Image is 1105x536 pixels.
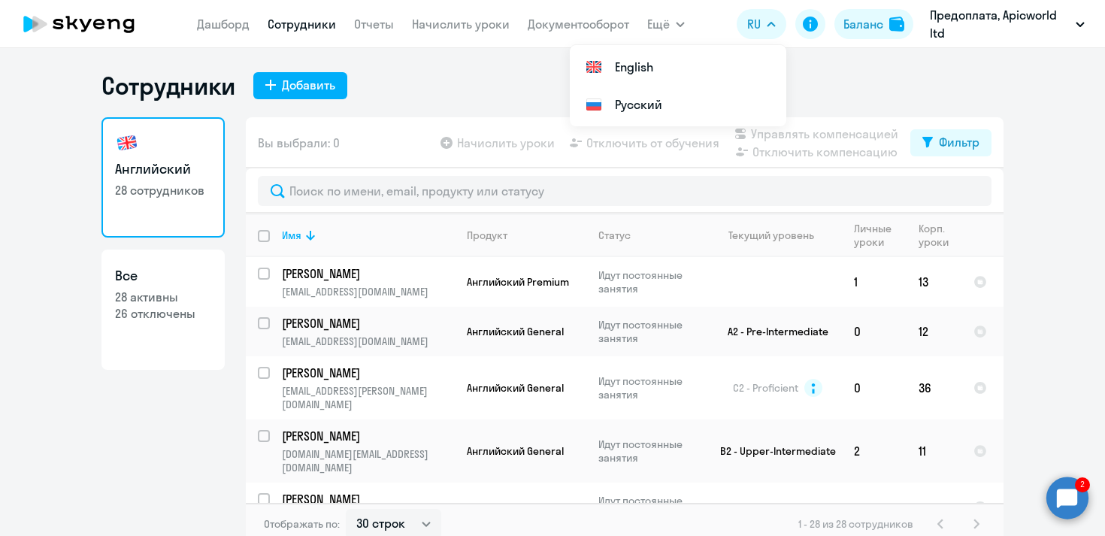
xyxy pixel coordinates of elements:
[842,257,907,307] td: 1
[258,134,340,152] span: Вы выбрали: 0
[467,325,564,338] span: Английский General
[467,275,569,289] span: Английский Premium
[919,222,961,249] div: Корп. уроки
[115,289,211,305] p: 28 активны
[115,305,211,322] p: 26 отключены
[282,315,454,332] a: [PERSON_NAME]
[101,117,225,238] a: Английский28 сотрудников
[268,17,336,32] a: Сотрудники
[843,15,883,33] div: Баланс
[598,229,631,242] div: Статус
[585,95,603,114] img: Русский
[467,229,507,242] div: Продукт
[115,266,211,286] h3: Все
[282,491,454,507] a: [PERSON_NAME]
[354,17,394,32] a: Отчеты
[907,483,961,532] td: 12
[101,250,225,370] a: Все28 активны26 отключены
[528,17,629,32] a: Документооборот
[101,71,235,101] h1: Сотрудники
[922,6,1092,42] button: Предоплата, Apicworld ltd
[842,356,907,419] td: 0
[737,9,786,39] button: RU
[939,133,979,151] div: Фильтр
[907,257,961,307] td: 13
[258,176,991,206] input: Поиск по имени, email, продукту или статусу
[907,307,961,356] td: 12
[282,428,454,444] a: [PERSON_NAME]
[834,9,913,39] button: Балансbalance
[570,45,786,126] ul: Ещё
[467,501,569,514] span: Английский Premium
[598,229,701,242] div: Статус
[282,76,335,94] div: Добавить
[714,229,841,242] div: Текущий уровень
[282,365,452,381] p: [PERSON_NAME]
[282,491,452,507] p: [PERSON_NAME]
[598,318,701,345] p: Идут постоянные занятия
[282,265,452,282] p: [PERSON_NAME]
[282,447,454,474] p: [DOMAIN_NAME][EMAIL_ADDRESS][DOMAIN_NAME]
[264,517,340,531] span: Отображать по:
[598,268,701,295] p: Идут постоянные занятия
[728,229,814,242] div: Текущий уровень
[282,265,454,282] a: [PERSON_NAME]
[115,131,139,155] img: english
[412,17,510,32] a: Начислить уроки
[282,365,454,381] a: [PERSON_NAME]
[854,222,906,249] div: Личные уроки
[733,381,798,395] span: C2 - Proficient
[282,229,454,242] div: Имя
[907,356,961,419] td: 36
[702,307,842,356] td: A2 - Pre-Intermediate
[747,15,761,33] span: RU
[702,419,842,483] td: B2 - Upper-Intermediate
[282,229,301,242] div: Имя
[467,444,564,458] span: Английский General
[282,335,454,348] p: [EMAIL_ADDRESS][DOMAIN_NAME]
[598,374,701,401] p: Идут постоянные занятия
[910,129,991,156] button: Фильтр
[598,438,701,465] p: Идут постоянные занятия
[115,182,211,198] p: 28 сотрудников
[282,428,452,444] p: [PERSON_NAME]
[253,72,347,99] button: Добавить
[647,15,670,33] span: Ещё
[842,419,907,483] td: 2
[115,159,211,179] h3: Английский
[467,229,586,242] div: Продукт
[585,58,603,76] img: English
[598,494,701,521] p: Идут постоянные занятия
[842,307,907,356] td: 0
[282,285,454,298] p: [EMAIL_ADDRESS][DOMAIN_NAME]
[919,222,951,249] div: Корп. уроки
[647,9,685,39] button: Ещё
[282,315,452,332] p: [PERSON_NAME]
[798,517,913,531] span: 1 - 28 из 28 сотрудников
[282,384,454,411] p: [EMAIL_ADDRESS][PERSON_NAME][DOMAIN_NAME]
[889,17,904,32] img: balance
[467,381,564,395] span: Английский General
[854,222,896,249] div: Личные уроки
[197,17,250,32] a: Дашборд
[907,419,961,483] td: 11
[842,483,907,532] td: 0
[702,483,842,532] td: B2 - Upper-Intermediate
[930,6,1070,42] p: Предоплата, Apicworld ltd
